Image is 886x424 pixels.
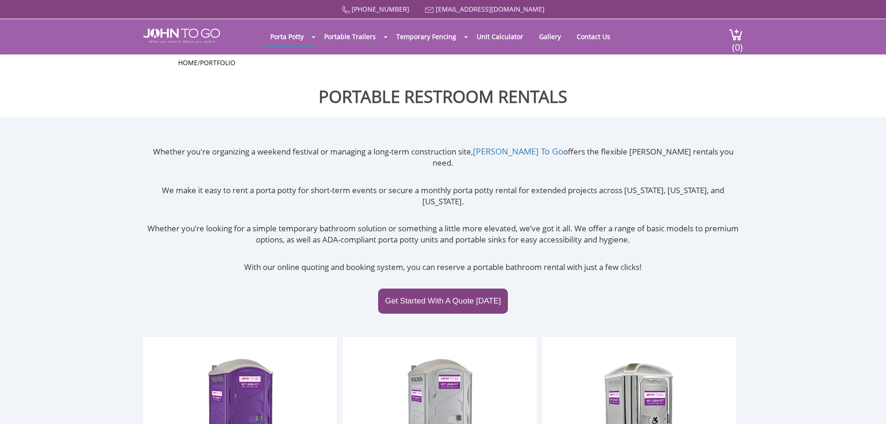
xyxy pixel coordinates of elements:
a: Home [178,58,198,67]
a: Gallery [532,27,568,46]
img: Call [342,6,350,14]
span: (0) [732,34,743,54]
a: [PERSON_NAME] To Go [473,146,563,157]
img: Mail [425,7,434,13]
a: Portfolio [200,58,235,67]
a: [EMAIL_ADDRESS][DOMAIN_NAME] [436,5,545,13]
a: [PHONE_NUMBER] [352,5,409,13]
img: JOHN to go [143,28,220,43]
p: Whether you’re looking for a simple temporary bathroom solution or something a little more elevat... [143,223,743,246]
a: Contact Us [570,27,617,46]
p: With our online quoting and booking system, you can reserve a portable bathroom rental with just ... [143,262,743,273]
a: Porta Potty [263,27,311,46]
a: Temporary Fencing [389,27,463,46]
a: Get Started With A Quote [DATE] [378,289,508,314]
a: Unit Calculator [470,27,530,46]
a: Portable Trailers [317,27,383,46]
ul: / [178,58,708,67]
p: We make it easy to rent a porta potty for short-term events or secure a monthly porta potty renta... [143,185,743,208]
img: cart a [729,28,743,41]
p: Whether you're organizing a weekend festival or managing a long-term construction site, offers th... [143,146,743,169]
